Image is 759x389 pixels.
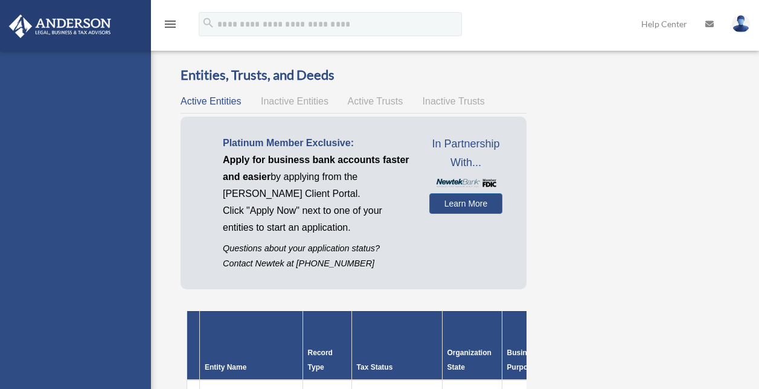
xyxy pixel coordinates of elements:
[163,17,178,31] i: menu
[351,311,442,380] th: Tax Status
[202,16,215,30] i: search
[442,311,502,380] th: Organization State
[181,66,527,85] h3: Entities, Trusts, and Deeds
[223,155,409,182] span: Apply for business bank accounts faster and easier
[732,15,750,33] img: User Pic
[429,193,503,214] a: Learn More
[223,241,411,271] p: Questions about your application status? Contact Newtek at [PHONE_NUMBER]
[429,135,503,173] span: In Partnership With...
[223,152,411,202] p: by applying from the [PERSON_NAME] Client Portal.
[163,21,178,31] a: menu
[223,135,411,152] p: Platinum Member Exclusive:
[348,96,403,106] span: Active Trusts
[181,96,241,106] span: Active Entities
[5,14,115,38] img: Anderson Advisors Platinum Portal
[261,96,328,106] span: Inactive Entities
[502,311,564,380] th: Business Purpose
[200,311,303,380] th: Entity Name
[423,96,485,106] span: Inactive Trusts
[303,311,351,380] th: Record Type
[435,179,497,188] img: NewtekBankLogoSM.png
[223,202,411,236] p: Click "Apply Now" next to one of your entities to start an application.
